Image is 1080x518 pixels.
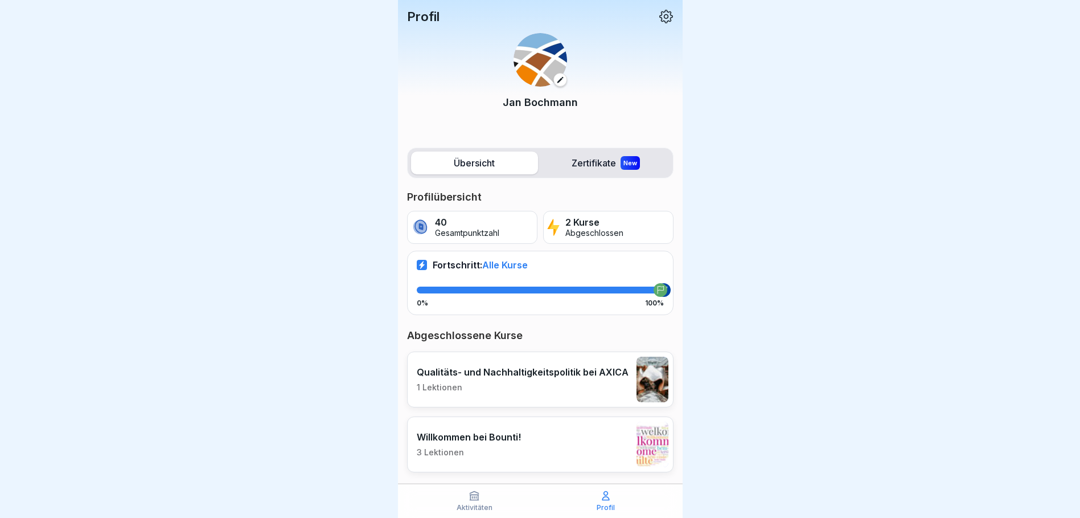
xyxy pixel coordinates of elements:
p: 3 Lektionen [417,447,521,458]
p: Fortschritt: [433,259,528,271]
p: 2 Kurse [565,217,623,228]
p: Abgeschlossene Kurse [407,329,674,342]
p: Jan Bochmann [503,95,578,110]
p: 0% [417,299,428,307]
label: Übersicht [411,152,538,174]
img: och8br2ud87l0kiussmdisb3.png [514,33,567,87]
p: Qualitäts- und Nachhaltigkeitspolitik bei AXICA [417,366,629,378]
img: lightning.svg [547,218,560,237]
span: Alle Kurse [482,259,528,271]
p: Willkommen bei Bounti! [417,431,521,443]
p: 40 [435,217,499,228]
p: Profil [407,9,440,24]
label: Zertifikate [543,152,670,174]
p: Profilübersicht [407,190,674,204]
p: Gesamtpunktzahl [435,229,499,238]
p: Aktivitäten [457,504,492,512]
p: 100% [645,299,664,307]
img: ezoyesrutavjy0yb17ox1s6s.png [636,422,668,467]
img: r1d5yf18y2brqtocaitpazkm.png [636,357,668,402]
img: coin.svg [411,218,430,237]
p: Profil [597,504,615,512]
p: 1 Lektionen [417,382,629,393]
p: Abgeschlossen [565,229,623,238]
a: Qualitäts- und Nachhaltigkeitspolitik bei AXICA1 Lektionen [407,352,674,407]
a: Willkommen bei Bounti!3 Lektionen [407,417,674,472]
div: New [621,156,640,170]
